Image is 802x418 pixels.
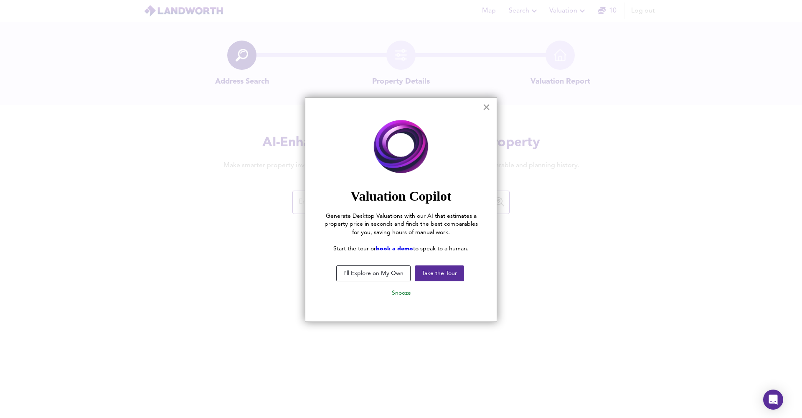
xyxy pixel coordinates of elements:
[415,265,464,281] button: Take the Tour
[322,212,480,237] p: Generate Desktop Valuations with our AI that estimates a property price in seconds and finds the ...
[336,265,411,281] button: I'll Explore on My Own
[763,390,783,410] div: Open Intercom Messenger
[482,100,490,114] button: Close
[413,246,469,252] span: to speak to a human.
[322,188,480,204] h2: Valuation Copilot
[385,285,418,301] button: Snooze
[376,246,413,252] a: book a demo
[333,246,376,252] span: Start the tour or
